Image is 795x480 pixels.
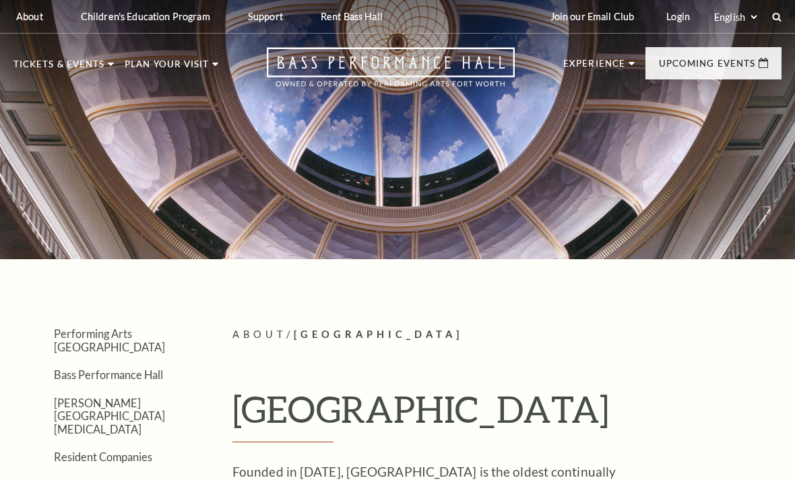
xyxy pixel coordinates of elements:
span: About [232,329,286,340]
p: Experience [563,59,625,75]
h1: [GEOGRAPHIC_DATA] [232,387,782,442]
p: Support [248,11,283,22]
p: About [16,11,43,22]
p: Tickets & Events [13,60,104,76]
select: Select: [711,11,759,24]
p: Upcoming Events [659,59,755,75]
p: Plan Your Visit [125,60,209,76]
p: Rent Bass Hall [321,11,383,22]
p: Children's Education Program [81,11,210,22]
a: [PERSON_NAME][GEOGRAPHIC_DATA][MEDICAL_DATA] [54,397,165,436]
a: Performing Arts [GEOGRAPHIC_DATA] [54,327,165,353]
span: [GEOGRAPHIC_DATA] [294,329,463,340]
p: / [232,327,782,343]
a: Resident Companies [54,450,152,463]
a: Bass Performance Hall [54,368,163,381]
